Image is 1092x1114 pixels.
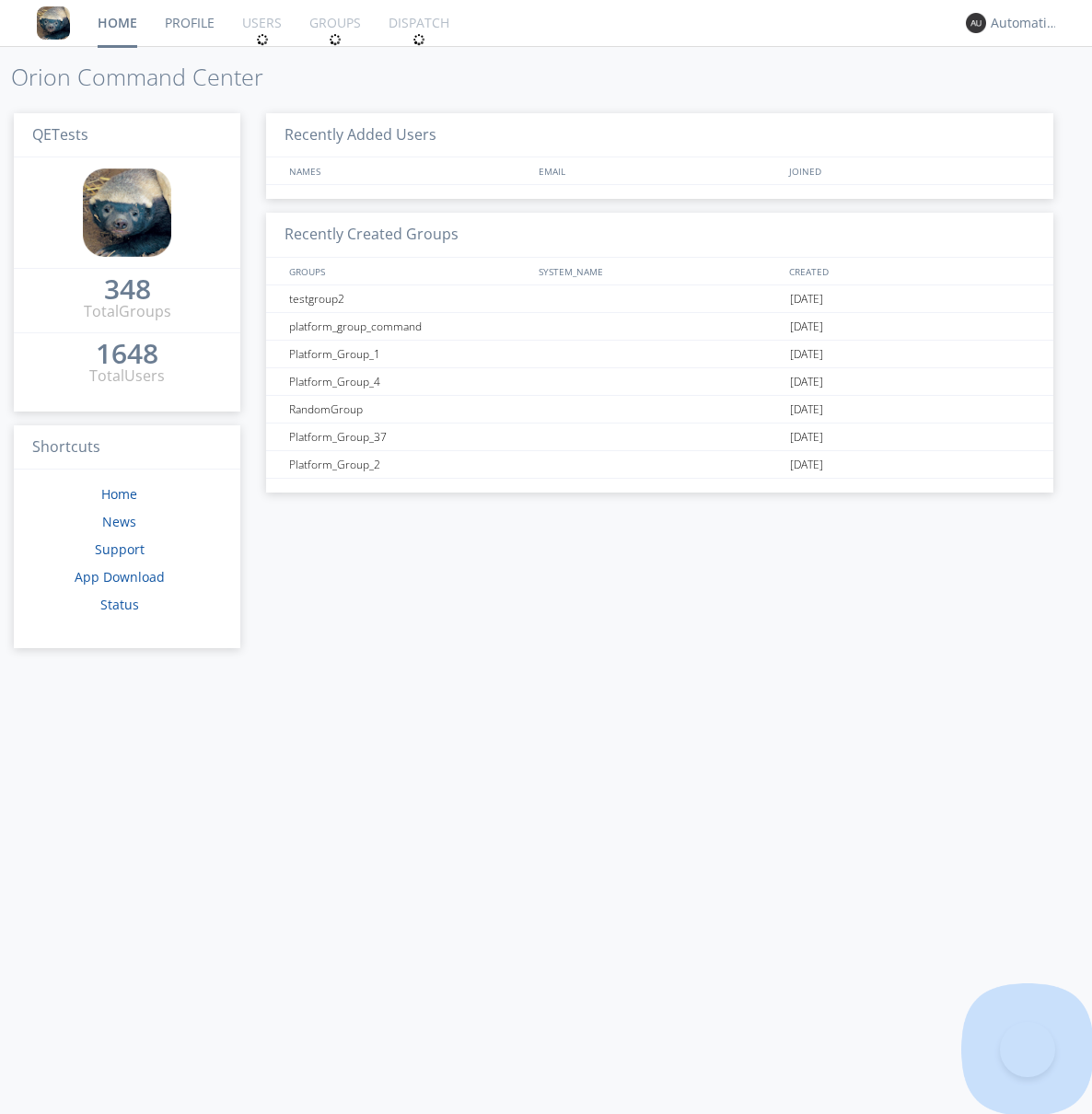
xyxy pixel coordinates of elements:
div: JOINED [784,157,1036,184]
a: 1648 [96,344,158,366]
h3: Recently Added Users [266,113,1053,158]
iframe: Toggle Customer Support [1000,1022,1055,1077]
a: platform_group_command[DATE] [266,313,1053,341]
div: SYSTEM_NAME [534,258,784,284]
span: [DATE] [790,285,823,313]
div: Platform_Group_2 [285,451,533,478]
img: spin.svg [256,33,269,46]
div: testgroup2 [285,285,533,312]
a: App Download [75,568,165,586]
a: Home [101,485,137,503]
a: 348 [104,280,151,301]
span: [DATE] [790,424,823,451]
a: Platform_Group_2[DATE] [266,451,1053,479]
span: QETests [32,124,88,145]
span: [DATE] [790,368,823,396]
div: NAMES [285,157,530,184]
span: [DATE] [790,341,823,368]
a: Platform_Group_1[DATE] [266,341,1053,368]
a: Platform_Group_4[DATE] [266,368,1053,396]
img: 373638.png [966,13,986,33]
h3: Shortcuts [14,425,240,470]
img: 8ff700cf5bab4eb8a436322861af2272 [83,168,171,257]
div: Platform_Group_4 [285,368,533,395]
div: RandomGroup [285,396,533,423]
div: 348 [104,280,151,298]
a: RandomGroup[DATE] [266,396,1053,424]
div: Automation+0004 [991,14,1060,32]
div: platform_group_command [285,313,533,340]
a: Platform_Group_37[DATE] [266,424,1053,451]
div: Platform_Group_1 [285,341,533,367]
div: Total Users [89,366,165,387]
a: testgroup2[DATE] [266,285,1053,313]
h1: Orion Command Center [11,64,1092,90]
div: 1648 [96,344,158,363]
span: [DATE] [790,451,823,479]
div: EMAIL [534,157,784,184]
img: 8ff700cf5bab4eb8a436322861af2272 [37,6,70,40]
a: Support [95,540,145,558]
a: News [102,513,136,530]
span: [DATE] [790,396,823,424]
a: Status [100,596,139,613]
span: [DATE] [790,313,823,341]
div: CREATED [784,258,1036,284]
img: spin.svg [412,33,425,46]
h3: Recently Created Groups [266,213,1053,258]
div: GROUPS [285,258,530,284]
div: Total Groups [84,301,171,322]
div: Platform_Group_37 [285,424,533,450]
img: spin.svg [329,33,342,46]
